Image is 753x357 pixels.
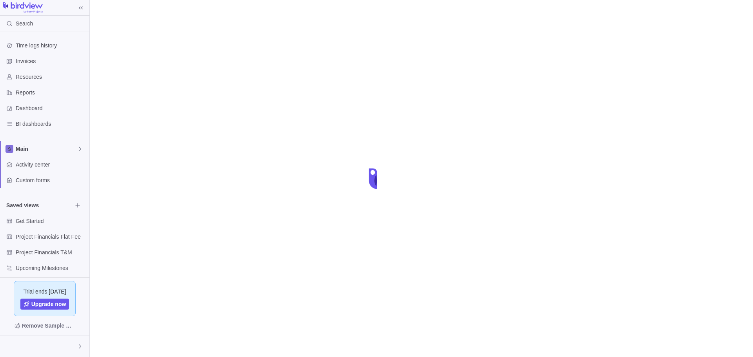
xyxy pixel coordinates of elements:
[22,321,75,330] span: Remove Sample Data
[16,20,33,27] span: Search
[16,42,86,49] span: Time logs history
[16,217,86,225] span: Get Started
[16,120,86,128] span: BI dashboards
[16,248,86,256] span: Project Financials T&M
[16,233,86,241] span: Project Financials Flat Fee
[16,176,86,184] span: Custom forms
[72,200,83,211] span: Browse views
[16,57,86,65] span: Invoices
[16,89,86,96] span: Reports
[6,319,83,332] span: Remove Sample Data
[20,299,69,310] a: Upgrade now
[3,2,43,13] img: logo
[16,73,86,81] span: Resources
[16,161,86,169] span: Activity center
[361,163,392,194] div: loading
[16,104,86,112] span: Dashboard
[31,300,66,308] span: Upgrade now
[16,264,86,272] span: Upcoming Milestones
[6,201,72,209] span: Saved views
[16,145,77,153] span: Main
[5,342,14,351] div: Oren Berkovitz
[24,288,66,295] span: Trial ends [DATE]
